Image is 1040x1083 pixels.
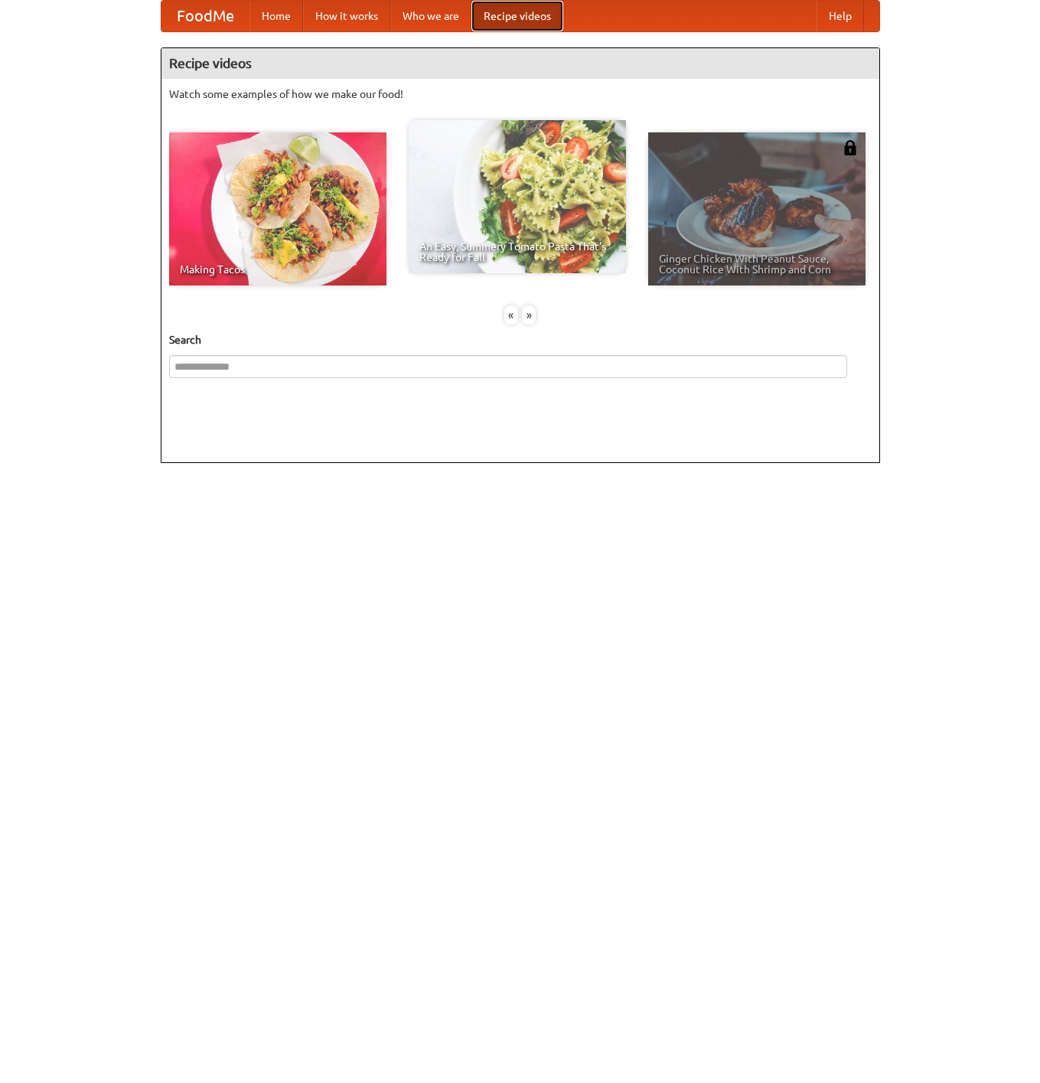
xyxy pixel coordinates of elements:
a: Help [817,1,864,31]
span: An Easy, Summery Tomato Pasta That's Ready for Fall [419,241,615,263]
a: Home [249,1,303,31]
img: 483408.png [843,140,858,155]
a: An Easy, Summery Tomato Pasta That's Ready for Fall [409,120,626,273]
a: Recipe videos [471,1,563,31]
a: FoodMe [161,1,249,31]
span: Making Tacos [180,264,376,275]
h5: Search [169,332,872,347]
a: Making Tacos [169,132,386,285]
div: » [522,305,536,325]
p: Watch some examples of how we make our food! [169,86,872,102]
a: Who we are [390,1,471,31]
div: « [504,305,518,325]
h4: Recipe videos [161,48,879,79]
a: How it works [303,1,390,31]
